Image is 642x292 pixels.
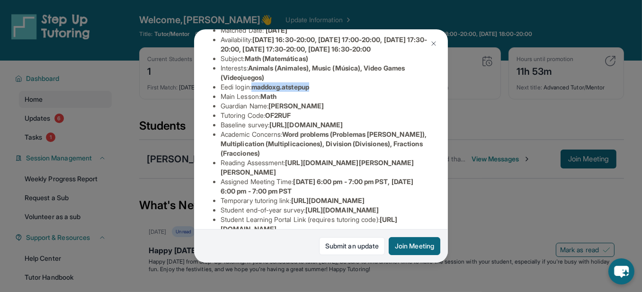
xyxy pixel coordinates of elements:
[245,54,308,62] span: Math (Matemáticas)
[221,35,428,53] span: [DATE] 16:30-20:00, [DATE] 17:00-20:00, [DATE] 17:30-20:00, [DATE] 17:30-20:00, [DATE] 16:30-20:00
[389,237,440,255] button: Join Meeting
[221,54,429,63] li: Subject :
[319,237,385,255] a: Submit an update
[221,177,429,196] li: Assigned Meeting Time :
[221,215,429,234] li: Student Learning Portal Link (requires tutoring code) :
[251,83,309,91] span: maddoxg.atstepup
[221,64,405,81] span: Animals (Animales), Music (Música), Video Games (Videojuegos)
[266,26,287,34] span: [DATE]
[221,82,429,92] li: Eedi login :
[260,92,276,100] span: Math
[221,92,429,101] li: Main Lesson :
[291,196,365,204] span: [URL][DOMAIN_NAME]
[221,130,427,157] span: Word problems (Problemas [PERSON_NAME]), Multiplication (Multiplicaciones), Division (Divisiones)...
[430,40,437,47] img: Close Icon
[221,177,413,195] span: [DATE] 6:00 pm - 7:00 pm PST, [DATE] 6:00 pm - 7:00 pm PST
[269,121,343,129] span: [URL][DOMAIN_NAME]
[221,205,429,215] li: Student end-of-year survey :
[305,206,379,214] span: [URL][DOMAIN_NAME]
[221,35,429,54] li: Availability:
[221,120,429,130] li: Baseline survey :
[265,111,291,119] span: OF2RUF
[221,158,429,177] li: Reading Assessment :
[221,26,429,35] li: Matched Date:
[268,102,324,110] span: [PERSON_NAME]
[221,159,414,176] span: [URL][DOMAIN_NAME][PERSON_NAME][PERSON_NAME]
[221,111,429,120] li: Tutoring Code :
[608,258,634,284] button: chat-button
[221,63,429,82] li: Interests :
[221,101,429,111] li: Guardian Name :
[221,130,429,158] li: Academic Concerns :
[221,196,429,205] li: Temporary tutoring link :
